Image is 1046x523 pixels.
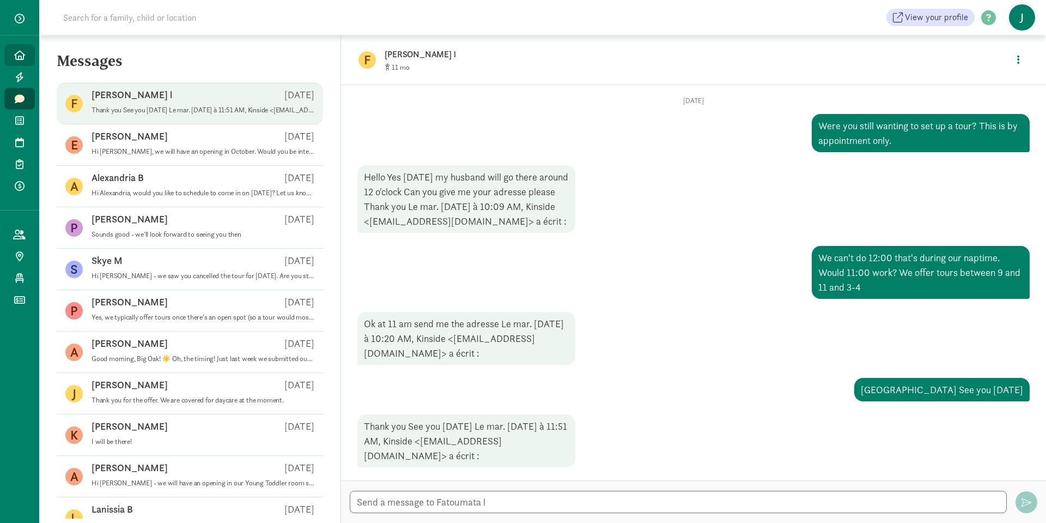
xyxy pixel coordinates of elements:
div: Thank you See you [DATE] Le mar. [DATE] à 11:51 AM, Kinside <[EMAIL_ADDRESS][DOMAIN_NAME]> a écrit : [357,414,575,467]
p: [PERSON_NAME] [92,420,168,433]
p: [DATE] [284,213,314,226]
p: [DATE] [284,337,314,350]
p: Thank you See you [DATE] Le mar. [DATE] à 11:51 AM, Kinside <[EMAIL_ADDRESS][DOMAIN_NAME]> a écrit : [92,106,314,115]
span: J [1009,4,1035,31]
figure: A [65,344,83,361]
figure: A [65,178,83,195]
figure: K [65,426,83,444]
figure: F [358,51,376,69]
p: Hi [PERSON_NAME] - we will have an opening in our Young Toddler room starting [DATE]. Are you sti... [92,479,314,488]
p: Good morning, Big Oak! ☀️ Oh, the timing! Just last week we submitted our check to start at [GEOG... [92,354,314,363]
p: [PERSON_NAME] [92,461,168,474]
p: [PERSON_NAME] [92,337,168,350]
p: Hi Alexandria, would you like to schedule to come in on [DATE]? Let us know a time that works for... [92,189,314,197]
figure: A [65,468,83,485]
p: [PERSON_NAME] [92,378,168,392]
p: [DATE] [284,296,314,309]
p: Alexandria B [92,171,144,184]
div: Ok at 11 am send me the adresse Le mar. [DATE] à 10:20 AM, Kinside <[EMAIL_ADDRESS][DOMAIN_NAME]>... [357,312,575,365]
figure: S [65,261,83,278]
div: Hello Yes [DATE] my husband will go there around 12 o'clock Can you give me your adresse please T... [357,165,575,233]
p: Hi [PERSON_NAME], we will have an opening in October. Would you be interested in scheduling a tour? [92,147,314,156]
figure: E [65,136,83,154]
p: [DATE] [284,88,314,101]
p: [PERSON_NAME] l [385,47,728,62]
figure: P [65,302,83,320]
input: Search for a family, child or location [57,7,362,28]
div: We can't do 12:00 that's during our naptime. Would 11:00 work? We offer tours between 9 and 11 an... [812,246,1030,299]
p: [DATE] [284,461,314,474]
p: Skye M [92,254,123,267]
p: [PERSON_NAME] [92,296,168,309]
span: 11 [392,63,410,72]
p: [DATE] [284,503,314,516]
p: [PERSON_NAME] [92,213,168,226]
p: Yes, we typically offer tours once there's an open spot (so a tour would most likely happen somet... [92,313,314,322]
span: View your profile [905,11,968,24]
p: [DATE] [284,420,314,433]
p: [DATE] [284,254,314,267]
figure: J [65,385,83,402]
p: Lanissia B [92,503,133,516]
figure: F [65,95,83,112]
h5: Messages [39,52,340,79]
a: View your profile [886,9,975,26]
div: Were you still wanting to set up a tour? This is by appointment only. [812,114,1030,152]
p: I will be there! [92,437,314,446]
p: Hi [PERSON_NAME] - we saw you cancelled the tour for [DATE]. Are you still interested in touring ... [92,272,314,280]
p: [PERSON_NAME] [92,130,168,143]
div: [GEOGRAPHIC_DATA] See you [DATE] [854,378,1030,401]
figure: P [65,219,83,237]
p: Thank you for the offer. We are covered for daycare at the moment. [92,396,314,405]
p: [DATE] [284,130,314,143]
p: [PERSON_NAME] l [92,88,172,101]
p: [DATE] [284,378,314,392]
iframe: Chat Widget [992,471,1046,523]
p: [DATE] [357,97,1030,105]
p: [DATE] [284,171,314,184]
p: Sounds good - we'll look forward to seeing you then [92,230,314,239]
